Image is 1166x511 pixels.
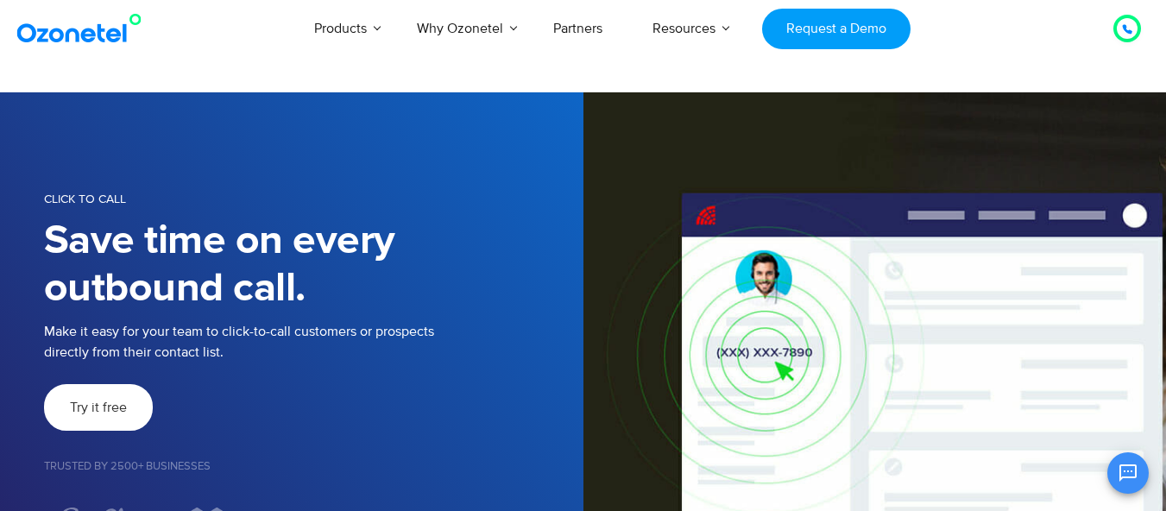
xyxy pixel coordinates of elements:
[44,192,126,206] span: CLICK TO CALL
[44,384,153,431] a: Try it free
[44,461,583,472] h5: Trusted by 2500+ Businesses
[44,218,583,312] h1: Save time on every outbound call.
[762,9,910,49] a: Request a Demo
[70,401,127,414] span: Try it free
[44,321,583,363] p: Make it easy for your team to click-to-call customers or prospects directly from their contact list.
[1107,452,1149,494] button: Open chat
